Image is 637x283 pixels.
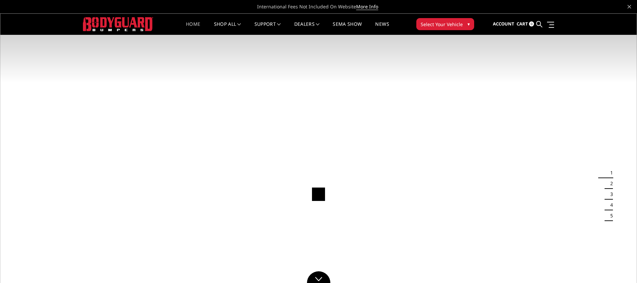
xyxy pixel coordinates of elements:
a: Support [254,22,281,35]
span: Cart [517,21,528,27]
span: ▾ [467,20,470,27]
span: Account [493,21,514,27]
span: Select Your Vehicle [421,21,463,28]
button: 3 of 5 [606,189,613,200]
button: 5 of 5 [606,210,613,221]
a: Click to Down [307,271,330,283]
button: 4 of 5 [606,200,613,210]
img: BODYGUARD BUMPERS [83,17,153,31]
a: shop all [214,22,241,35]
a: Home [186,22,200,35]
a: SEMA Show [333,22,362,35]
span: 0 [529,21,534,26]
a: Account [493,15,514,33]
a: News [375,22,389,35]
a: Dealers [294,22,320,35]
a: Cart 0 [517,15,534,33]
a: More Info [356,3,378,10]
button: Select Your Vehicle [416,18,474,30]
button: 2 of 5 [606,178,613,189]
button: 1 of 5 [606,167,613,178]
